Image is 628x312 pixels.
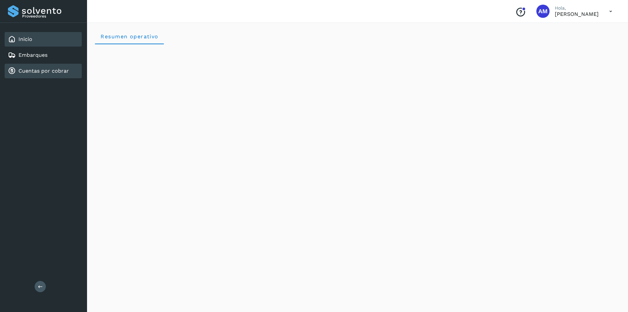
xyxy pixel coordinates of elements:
div: Inicio [5,32,82,47]
p: ANGEL MIGUEL RAMIREZ [555,11,599,17]
a: Cuentas por cobrar [18,68,69,74]
span: Resumen operativo [100,33,159,40]
p: Hola, [555,5,599,11]
a: Inicio [18,36,32,42]
div: Cuentas por cobrar [5,64,82,78]
p: Proveedores [22,14,79,18]
a: Embarques [18,52,47,58]
div: Embarques [5,48,82,62]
